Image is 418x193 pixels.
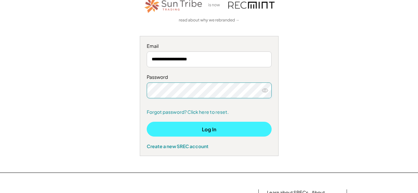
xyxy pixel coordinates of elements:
div: Email [147,43,272,49]
button: Log In [147,122,272,137]
div: Password [147,74,272,80]
img: recmint-logotype%403x.png [228,2,275,9]
div: is now [207,2,225,8]
div: Create a new SREC account [147,143,272,149]
a: read about why we rebranded → [179,17,240,23]
a: Forgot password? Click here to reset. [147,109,272,115]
